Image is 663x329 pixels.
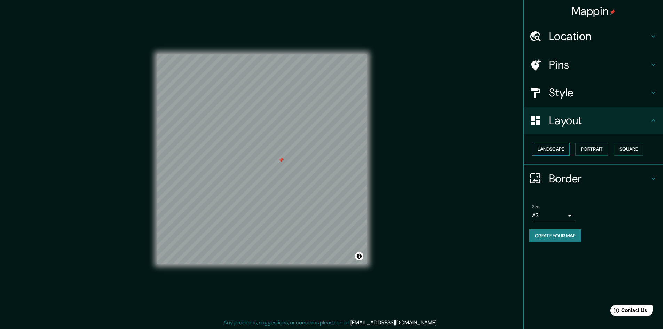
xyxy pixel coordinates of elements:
canvas: Map [157,54,367,264]
div: A3 [532,210,574,221]
div: Pins [524,51,663,79]
button: Create your map [529,229,581,242]
h4: Border [549,172,649,186]
button: Portrait [575,143,608,156]
p: Any problems, suggestions, or concerns please email . [223,319,437,327]
h4: Location [549,29,649,43]
label: Size [532,204,539,210]
div: Layout [524,107,663,134]
div: . [437,319,439,327]
h4: Layout [549,113,649,127]
button: Toggle attribution [355,252,363,260]
h4: Mappin [571,4,616,18]
button: Square [614,143,643,156]
iframe: Help widget launcher [601,302,655,321]
div: . [439,319,440,327]
h4: Pins [549,58,649,72]
div: Location [524,22,663,50]
a: [EMAIL_ADDRESS][DOMAIN_NAME] [350,319,436,326]
button: Landscape [532,143,570,156]
h4: Style [549,86,649,100]
div: Border [524,165,663,193]
img: pin-icon.png [610,9,615,15]
div: Style [524,79,663,107]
